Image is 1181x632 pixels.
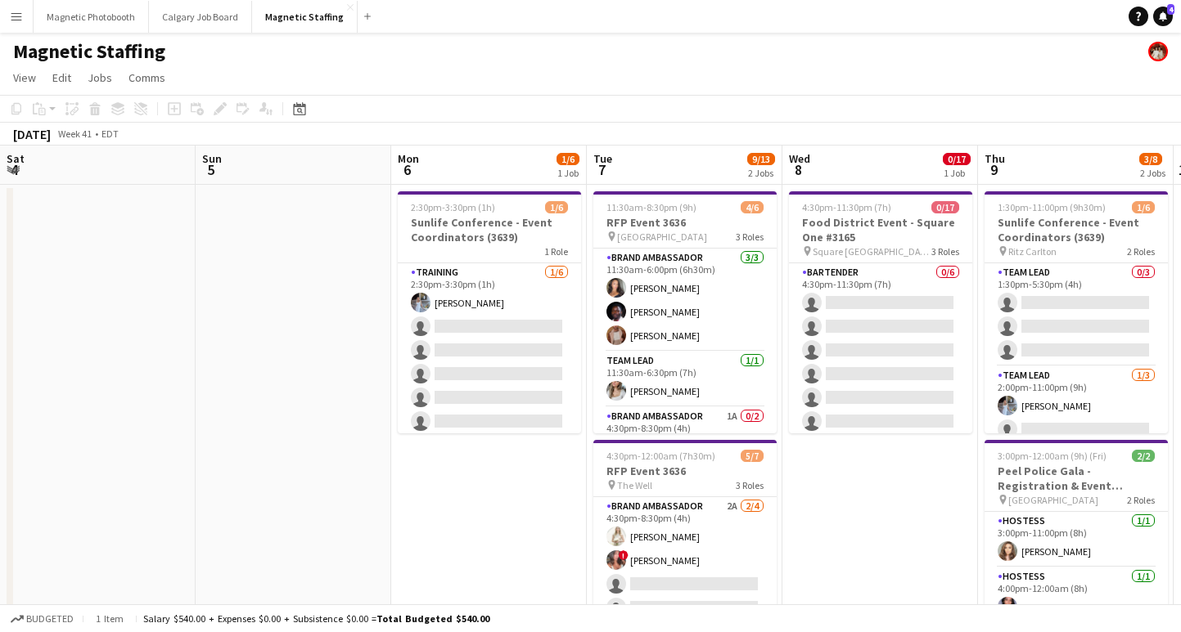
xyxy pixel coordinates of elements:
span: Budgeted [26,613,74,625]
span: 6 [395,160,419,179]
span: ! [619,550,629,560]
span: View [13,70,36,85]
span: 2 Roles [1127,494,1155,506]
span: 7 [591,160,612,179]
span: 3 Roles [931,245,959,258]
app-card-role: Bartender0/64:30pm-11:30pm (7h) [789,263,972,437]
span: 9/13 [747,153,775,165]
h3: Food District Event - Square One #3165 [789,215,972,244]
span: Tue [593,151,612,166]
span: 11:30am-8:30pm (9h) [606,201,696,213]
span: Comms [128,70,165,85]
div: 1 Job [557,167,579,179]
a: View [7,67,43,88]
span: 5 [200,160,222,179]
a: Jobs [81,67,119,88]
app-card-role: Brand Ambassador2A2/44:30pm-8:30pm (4h)[PERSON_NAME]![PERSON_NAME] [593,497,777,624]
span: 1:30pm-11:00pm (9h30m) [998,201,1106,213]
span: 2/2 [1132,450,1155,462]
app-card-role: Team Lead1/111:30am-6:30pm (7h)[PERSON_NAME] [593,352,777,407]
app-card-role: Hostess1/13:00pm-11:00pm (8h)[PERSON_NAME] [985,512,1168,567]
button: Magnetic Photobooth [34,1,149,33]
span: 3:00pm-12:00am (9h) (Fri) [998,450,1107,462]
span: 1/6 [545,201,568,213]
span: 2 Roles [1127,245,1155,258]
span: 0/17 [931,201,959,213]
div: 2 Jobs [748,167,774,179]
a: Comms [122,67,172,88]
button: Magnetic Staffing [252,1,358,33]
app-card-role: Brand Ambassador3/311:30am-6:00pm (6h30m)[PERSON_NAME][PERSON_NAME][PERSON_NAME] [593,249,777,352]
app-job-card: 3:00pm-12:00am (9h) (Fri)2/2Peel Police Gala - Registration & Event Support (3111) [GEOGRAPHIC_DA... [985,440,1168,623]
h3: Peel Police Gala - Registration & Event Support (3111) [985,464,1168,493]
span: Edit [52,70,71,85]
span: Week 41 [54,128,95,140]
button: Calgary Job Board [149,1,252,33]
h3: RFP Event 3636 [593,464,777,478]
div: Salary $540.00 + Expenses $0.00 + Subsistence $0.00 = [143,612,489,625]
app-card-role: Training1/62:30pm-3:30pm (1h)[PERSON_NAME] [398,263,581,437]
span: 1 Role [544,245,568,258]
h3: Sunlife Conference - Event Coordinators (3639) [398,215,581,244]
span: 4/6 [741,201,764,213]
app-user-avatar: Kara & Monika [1148,42,1168,61]
span: Ritz Carlton [1008,245,1057,258]
span: Square [GEOGRAPHIC_DATA] [813,245,931,258]
span: Sat [7,151,25,166]
app-job-card: 2:30pm-3:30pm (1h)1/6Sunlife Conference - Event Coordinators (3639)1 RoleTraining1/62:30pm-3:30pm... [398,191,581,433]
span: 1/6 [1132,201,1155,213]
h1: Magnetic Staffing [13,39,165,64]
div: 2 Jobs [1140,167,1165,179]
span: 2:30pm-3:30pm (1h) [411,201,495,213]
span: 3/8 [1139,153,1162,165]
span: Mon [398,151,419,166]
span: 4 [1167,4,1174,15]
span: 3 Roles [736,231,764,243]
span: Jobs [88,70,112,85]
app-job-card: 4:30pm-11:30pm (7h)0/17Food District Event - Square One #3165 Square [GEOGRAPHIC_DATA]3 RolesBart... [789,191,972,433]
app-job-card: 11:30am-8:30pm (9h)4/6RFP Event 3636 [GEOGRAPHIC_DATA]3 RolesBrand Ambassador3/311:30am-6:00pm (6... [593,191,777,433]
h3: Sunlife Conference - Event Coordinators (3639) [985,215,1168,244]
app-card-role: Brand Ambassador1A0/24:30pm-8:30pm (4h) [593,407,777,486]
span: 4:30pm-12:00am (7h30m) (Wed) [606,450,741,462]
span: 1 item [90,612,129,625]
div: EDT [101,128,119,140]
span: 1/6 [557,153,579,165]
span: 4:30pm-11:30pm (7h) [802,201,891,213]
button: Budgeted [8,610,76,628]
div: 1 Job [944,167,970,179]
span: 3 Roles [736,479,764,491]
a: Edit [46,67,78,88]
app-card-role: Hostess1/14:00pm-12:00am (8h)[PERSON_NAME] [985,567,1168,623]
a: 4 [1153,7,1173,26]
span: 8 [787,160,810,179]
span: The Well [617,479,652,491]
span: 0/17 [943,153,971,165]
div: [DATE] [13,126,51,142]
span: 4 [4,160,25,179]
span: 5/7 [741,450,764,462]
app-card-role: Team Lead1/32:00pm-11:00pm (9h)[PERSON_NAME] [985,366,1168,469]
span: Total Budgeted $540.00 [376,612,489,625]
span: [GEOGRAPHIC_DATA] [1008,494,1098,506]
span: 9 [982,160,1005,179]
span: Thu [985,151,1005,166]
app-card-role: Team Lead0/31:30pm-5:30pm (4h) [985,263,1168,366]
span: [GEOGRAPHIC_DATA] [617,231,707,243]
span: Wed [789,151,810,166]
h3: RFP Event 3636 [593,215,777,230]
span: Sun [202,151,222,166]
app-job-card: 1:30pm-11:00pm (9h30m)1/6Sunlife Conference - Event Coordinators (3639) Ritz Carlton2 RolesTeam L... [985,191,1168,433]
